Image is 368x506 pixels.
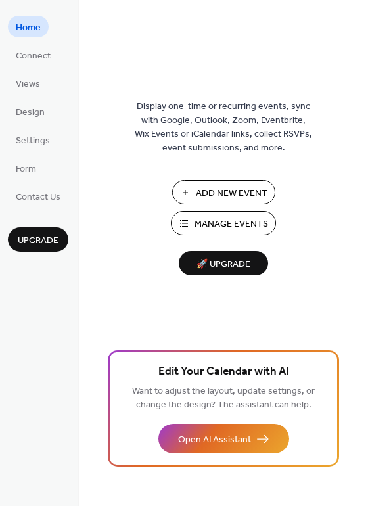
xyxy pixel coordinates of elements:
[16,191,60,204] span: Contact Us
[8,227,68,252] button: Upgrade
[196,187,267,200] span: Add New Event
[8,72,48,94] a: Views
[195,218,268,231] span: Manage Events
[8,16,49,37] a: Home
[8,44,58,66] a: Connect
[158,424,289,453] button: Open AI Assistant
[16,134,50,148] span: Settings
[16,106,45,120] span: Design
[8,129,58,150] a: Settings
[8,101,53,122] a: Design
[16,162,36,176] span: Form
[18,234,58,248] span: Upgrade
[178,433,251,447] span: Open AI Assistant
[16,21,41,35] span: Home
[179,251,268,275] button: 🚀 Upgrade
[172,180,275,204] button: Add New Event
[135,100,312,155] span: Display one-time or recurring events, sync with Google, Outlook, Zoom, Eventbrite, Wix Events or ...
[8,185,68,207] a: Contact Us
[16,49,51,63] span: Connect
[187,256,260,273] span: 🚀 Upgrade
[158,363,289,381] span: Edit Your Calendar with AI
[132,382,315,414] span: Want to adjust the layout, update settings, or change the design? The assistant can help.
[8,157,44,179] a: Form
[171,211,276,235] button: Manage Events
[16,78,40,91] span: Views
